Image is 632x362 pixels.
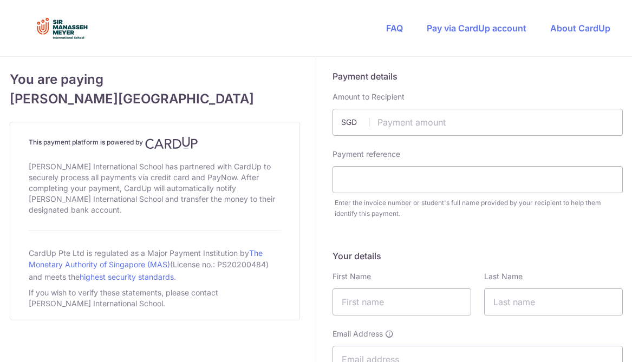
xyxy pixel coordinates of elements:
div: Enter the invoice number or student's full name provided by your recipient to help them identify ... [335,198,623,219]
a: FAQ [386,23,403,34]
h5: Your details [333,249,623,262]
label: Amount to Recipient [333,91,405,102]
a: About CardUp [550,23,610,34]
h5: Payment details [333,70,623,83]
div: If you wish to verify these statements, please contact [PERSON_NAME] International School. [29,285,281,311]
label: First Name [333,271,371,282]
a: Pay via CardUp account [427,23,526,34]
div: CardUp Pte Ltd is regulated as a Major Payment Institution by (License no.: PS20200484) and meets... [29,244,281,285]
input: Payment amount [333,109,623,136]
span: Email Address [333,328,383,339]
span: SGD [341,117,369,128]
label: Payment reference [333,149,400,160]
a: highest security standards [80,272,174,281]
h4: This payment platform is powered by [29,136,281,149]
label: Last Name [484,271,523,282]
input: Last name [484,288,623,315]
span: You are paying [10,70,300,89]
img: CardUp [145,136,198,149]
div: [PERSON_NAME] International School has partnered with CardUp to securely process all payments via... [29,159,281,218]
span: [PERSON_NAME][GEOGRAPHIC_DATA] [10,89,300,109]
input: First name [333,288,471,315]
iframe: Abre un widget desde donde se puede obtener más información [556,330,621,357]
